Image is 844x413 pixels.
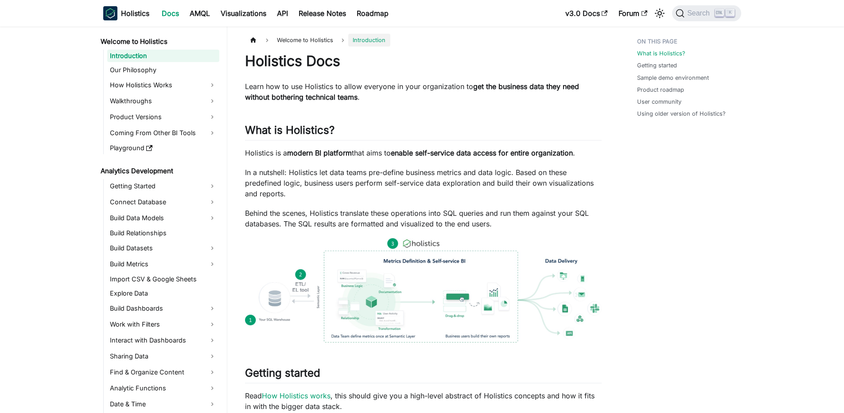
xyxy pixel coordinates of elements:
a: Explore Data [107,287,219,300]
a: Work with Filters [107,317,219,331]
a: Build Datasets [107,241,219,255]
p: In a nutshell: Holistics let data teams pre-define business metrics and data logic. Based on thes... [245,167,602,199]
a: Forum [613,6,653,20]
a: API [272,6,293,20]
a: Build Data Models [107,211,219,225]
a: Interact with Dashboards [107,333,219,347]
b: Holistics [121,8,149,19]
a: Our Philosophy [107,64,219,76]
a: v3.0 Docs [560,6,613,20]
a: Product roadmap [637,86,684,94]
p: Holistics is a that aims to . [245,148,602,158]
a: Analytics Development [98,165,219,177]
a: Visualizations [215,6,272,20]
a: Build Relationships [107,227,219,239]
a: Release Notes [293,6,351,20]
nav: Docs sidebar [94,27,227,413]
a: Connect Database [107,195,219,209]
p: Behind the scenes, Holistics translate these operations into SQL queries and run them against you... [245,208,602,229]
img: Holistics [103,6,117,20]
a: User community [637,97,681,106]
strong: modern BI platform [287,148,352,157]
a: Roadmap [351,6,394,20]
span: Welcome to Holistics [272,34,338,47]
h1: Holistics Docs [245,52,602,70]
a: Docs [156,6,184,20]
h2: Getting started [245,366,602,383]
a: Date & Time [107,397,219,411]
button: Search (Ctrl+K) [672,5,741,21]
a: Build Dashboards [107,301,219,316]
a: Sample demo environment [637,74,709,82]
a: Import CSV & Google Sheets [107,273,219,285]
button: Switch between dark and light mode (currently light mode) [653,6,667,20]
a: Build Metrics [107,257,219,271]
a: What is Holistics? [637,49,685,58]
a: Introduction [107,50,219,62]
a: Playground [107,142,219,154]
a: Home page [245,34,262,47]
a: HolisticsHolistics [103,6,149,20]
nav: Breadcrumbs [245,34,602,47]
a: How Holistics Works [107,78,219,92]
h2: What is Holistics? [245,124,602,140]
a: Using older version of Holistics? [637,109,726,118]
a: How Holistics works [262,391,331,400]
p: Learn how to use Holistics to allow everyone in your organization to . [245,81,602,102]
a: Walkthroughs [107,94,219,108]
a: Welcome to Holistics [98,35,219,48]
p: Read , this should give you a high-level abstract of Holistics concepts and how it fits in with t... [245,390,602,412]
a: Sharing Data [107,349,219,363]
a: AMQL [184,6,215,20]
a: Product Versions [107,110,219,124]
a: Getting started [637,61,677,70]
span: Introduction [348,34,390,47]
kbd: K [726,9,735,17]
strong: enable self-service data access for entire organization [391,148,573,157]
span: Search [685,9,715,17]
a: Getting Started [107,179,219,193]
a: Analytic Functions [107,381,219,395]
img: How Holistics fits in your Data Stack [245,238,602,343]
a: Coming From Other BI Tools [107,126,219,140]
a: Find & Organize Content [107,365,219,379]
